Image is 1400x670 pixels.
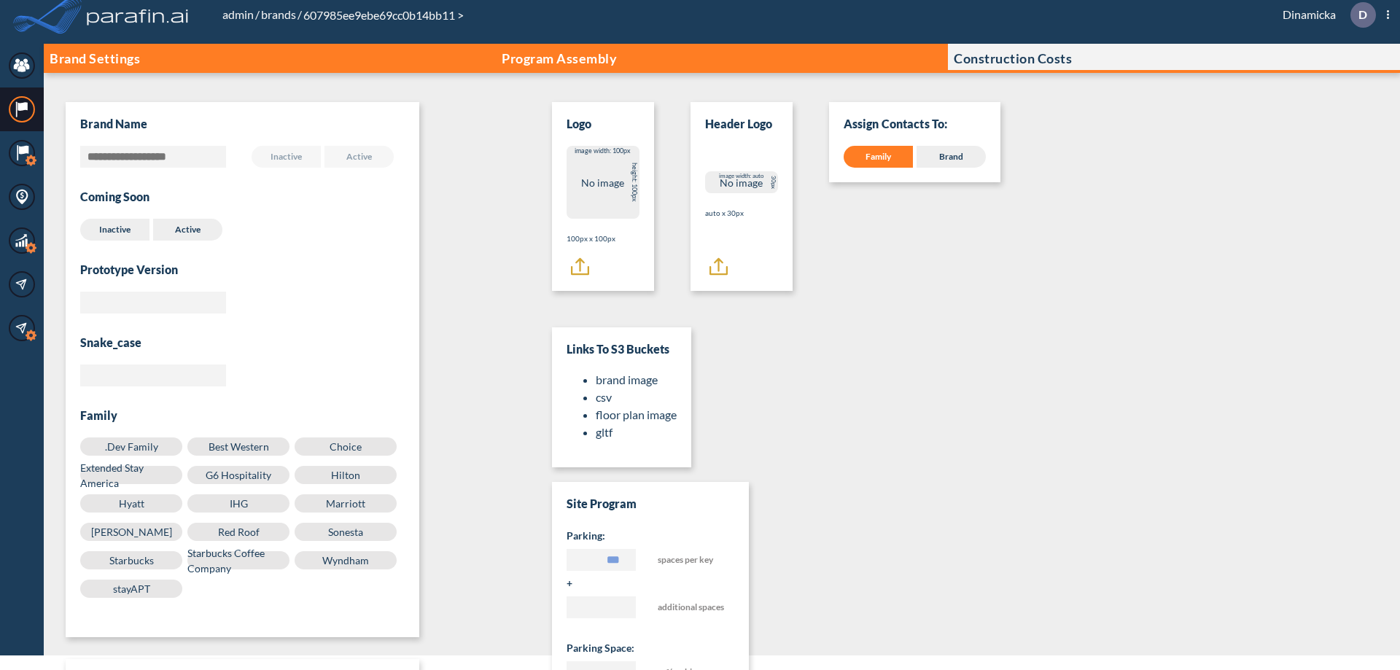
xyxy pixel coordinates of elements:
h5: + [567,576,734,591]
label: Choice [295,437,397,456]
label: Extended Stay America [80,466,182,484]
label: Hilton [295,466,397,484]
button: Brand Settings [44,44,496,73]
label: Wyndham [295,551,397,569]
label: Starbucks [80,551,182,569]
label: .Dev Family [80,437,182,456]
h3: Logo [567,117,591,131]
h3: Brand Name [80,117,147,131]
span: spaces per key [658,549,727,576]
label: Active [324,146,394,168]
span: 607985ee9ebe69cc0b14bb11 > [302,8,465,22]
h3: Site Program [567,496,734,511]
label: Red Roof [187,523,289,541]
h3: Header Logo [705,117,772,131]
a: brand image [596,373,658,386]
div: Brand [917,146,986,168]
a: floor plan image [596,408,677,421]
label: [PERSON_NAME] [80,523,182,541]
label: Hyatt [80,494,182,513]
li: / [260,6,302,23]
div: No image [705,171,778,193]
h5: Parking space: [567,641,734,655]
h3: snake_case [80,335,405,350]
p: Assign Contacts To: [844,117,986,131]
label: Best Western [187,437,289,456]
label: Active [153,219,222,241]
h3: Coming Soon [80,190,149,204]
span: additional spaces [658,596,727,623]
label: Starbucks Coffee Company [187,551,289,569]
label: G6 Hospitality [187,466,289,484]
p: Construction Costs [954,51,1072,66]
label: Inactive [252,146,321,168]
p: Program Assembly [502,51,617,66]
p: Brand Settings [50,51,140,66]
label: Sonesta [295,523,397,541]
label: Marriott [295,494,397,513]
a: admin [221,7,255,21]
label: IHG [187,494,289,513]
p: D [1358,8,1367,21]
h3: Links to S3 Buckets [567,342,677,357]
div: Dinamicka [1261,2,1389,28]
h3: Family [80,408,405,423]
button: Program Assembly [496,44,948,73]
a: gltf [596,425,612,439]
label: stayAPT [80,580,182,598]
h3: Prototype Version [80,262,405,277]
a: brands [260,7,297,21]
label: Inactive [80,219,149,241]
div: Family [844,146,913,168]
a: csv [596,390,612,404]
p: auto x 30px [705,208,778,219]
p: 100px x 100px [567,233,639,244]
button: Construction Costs [948,44,1400,73]
li: / [221,6,260,23]
div: No image [567,146,639,219]
h5: Parking: [567,529,734,543]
